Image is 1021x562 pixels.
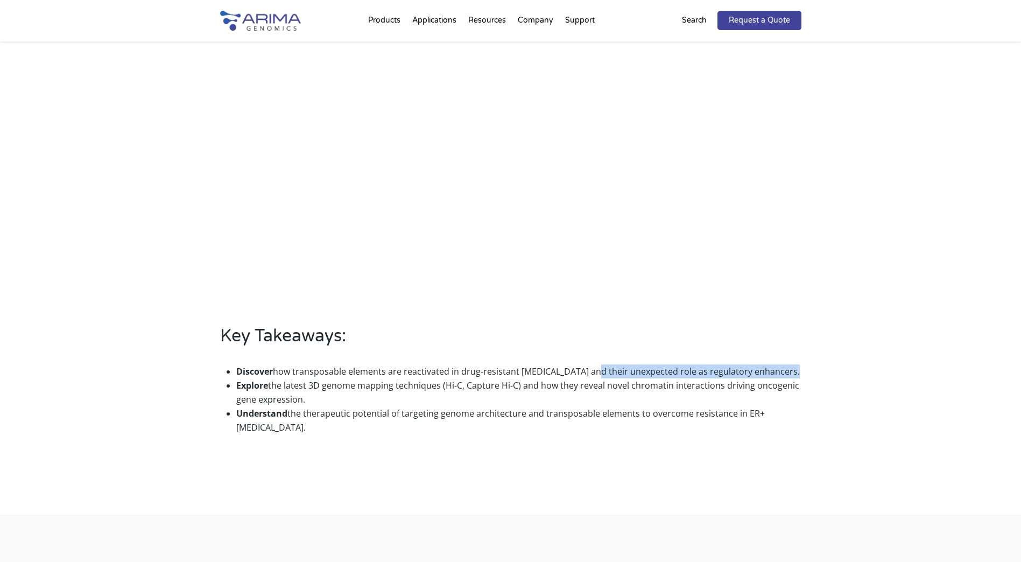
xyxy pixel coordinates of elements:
[236,406,801,434] p: the therapeutic potential of targeting genome architecture and transposable elements to overcome ...
[220,11,301,31] img: Arima-Genomics-logo
[236,378,801,406] p: the latest 3D genome mapping techniques (Hi-C, Capture Hi-C) and how they reveal novel chromatin ...
[236,380,268,391] strong: Explore
[682,13,707,27] p: Search
[278,46,743,308] iframe: Hidden Regulators: How Transposable Elements Shape the 3D Genome in Resistant Breast Cancer
[236,364,801,378] p: how transposable elements are reactivated in drug-resistant [MEDICAL_DATA] and their unexpected r...
[236,366,273,377] strong: Discover
[220,324,801,356] h2: Key Takeaways:
[236,408,287,419] strong: Understand
[717,11,801,30] a: Request a Quote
